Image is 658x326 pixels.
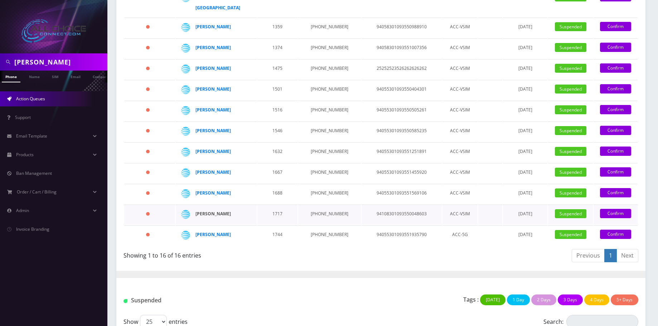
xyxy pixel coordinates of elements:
[195,211,231,217] a: [PERSON_NAME]
[257,101,297,121] td: 1516
[362,205,442,225] td: 94108301093550048603
[611,294,638,305] button: 5+ Days
[604,249,617,262] a: 1
[195,107,231,113] a: [PERSON_NAME]
[362,59,442,79] td: 25252523526262626262
[17,189,57,195] span: Order / Cart / Billing
[257,184,297,204] td: 1688
[298,121,361,142] td: [PHONE_NUMBER]
[67,71,84,82] a: Email
[195,148,231,154] a: [PERSON_NAME]
[257,225,297,245] td: 1744
[298,205,361,225] td: [PHONE_NUMBER]
[124,297,288,304] h1: Suspended
[503,101,548,121] td: [DATE]
[298,101,361,121] td: [PHONE_NUMBER]
[555,126,586,135] span: Suspended
[531,294,556,305] button: 2 Days
[14,55,106,69] input: Search in Company
[555,188,586,197] span: Suspended
[555,168,586,177] span: Suspended
[298,184,361,204] td: [PHONE_NUMBER]
[257,121,297,142] td: 1546
[362,142,442,162] td: 94055301093551251891
[463,295,479,304] p: Tags :
[503,18,548,38] td: [DATE]
[195,86,231,92] strong: [PERSON_NAME]
[503,184,548,204] td: [DATE]
[600,147,631,156] a: Confirm
[195,169,231,175] a: [PERSON_NAME]
[555,230,586,239] span: Suspended
[298,142,361,162] td: [PHONE_NUMBER]
[600,105,631,114] a: Confirm
[15,114,31,120] span: Support
[558,294,583,305] button: 3 Days
[257,80,297,100] td: 1501
[362,184,442,204] td: 94055301093551569106
[442,225,478,245] td: ACC-5G
[25,71,43,82] a: Name
[442,59,478,79] td: ACC-VSIM
[442,101,478,121] td: ACC-VSIM
[362,121,442,142] td: 94055301093550585235
[195,65,231,71] a: [PERSON_NAME]
[480,294,505,305] button: [DATE]
[124,248,376,260] div: Showing 1 to 16 of 16 entries
[16,133,47,139] span: Email Template
[257,18,297,38] td: 1359
[600,209,631,218] a: Confirm
[257,38,297,58] td: 1374
[362,38,442,58] td: 94058301093551007356
[362,101,442,121] td: 94055301093550505261
[362,18,442,38] td: 94058301093550988910
[16,96,45,102] span: Action Queues
[298,38,361,58] td: [PHONE_NUMBER]
[195,44,231,51] a: [PERSON_NAME]
[16,207,29,214] span: Admin
[298,18,361,38] td: [PHONE_NUMBER]
[503,121,548,142] td: [DATE]
[195,231,231,238] a: [PERSON_NAME]
[600,43,631,52] a: Confirm
[600,126,631,135] a: Confirm
[16,170,52,176] span: Ban Management
[600,22,631,31] a: Confirm
[257,142,297,162] td: 1632
[555,22,586,31] span: Suspended
[555,64,586,73] span: Suspended
[555,105,586,114] span: Suspended
[362,225,442,245] td: 94055301093551935790
[89,71,113,82] a: Company
[16,152,34,158] span: Products
[503,142,548,162] td: [DATE]
[2,71,20,82] a: Phone
[442,38,478,58] td: ACC-VSIM
[555,43,586,52] span: Suspended
[503,59,548,79] td: [DATE]
[195,128,231,134] strong: [PERSON_NAME]
[555,209,586,218] span: Suspended
[362,80,442,100] td: 94055301093550404301
[555,147,586,156] span: Suspended
[257,205,297,225] td: 1717
[584,294,609,305] button: 4 Days
[298,225,361,245] td: [PHONE_NUMBER]
[195,24,231,30] a: [PERSON_NAME]
[442,18,478,38] td: ACC-VSIM
[503,225,548,245] td: [DATE]
[503,205,548,225] td: [DATE]
[21,19,86,43] img: All Choice Connect
[16,226,49,232] span: Invoice Branding
[442,184,478,204] td: ACC-VSIM
[442,163,478,183] td: ACC-VSIM
[600,63,631,73] a: Confirm
[442,142,478,162] td: ACC-VSIM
